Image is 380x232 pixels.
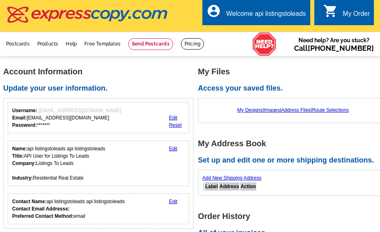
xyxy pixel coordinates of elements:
[12,199,47,204] strong: Contact Name:
[240,182,256,191] th: Action
[264,107,280,113] a: Images
[294,36,374,52] span: Need help? Are you stuck?
[206,4,221,18] i: account_circle
[312,107,349,113] a: Route Selections
[294,44,374,52] span: Call
[308,44,374,52] a: [PHONE_NUMBER]
[12,145,105,182] div: api listingstoleads api listingstoleads API User for Listings To Leads Listings To Leads Resident...
[169,122,182,128] a: Reset
[6,41,30,47] a: Postcards
[12,115,27,121] strong: Email:
[8,193,189,224] div: Who should we contact regarding order issues?
[323,4,338,18] i: shopping_cart
[237,107,263,113] a: My Designs
[12,160,36,166] strong: Company:
[169,115,178,121] a: Edit
[3,84,198,93] h2: Update your user information.
[12,146,27,152] strong: Name:
[66,41,77,47] a: Help
[12,153,24,159] strong: Title:
[12,107,121,129] div: [EMAIL_ADDRESS][DOMAIN_NAME] *******
[12,175,33,181] strong: Industry:
[219,182,239,191] th: Address
[12,198,125,220] div: api listingstoleads api listingstoleads email
[252,32,277,56] img: help
[323,9,370,19] a: shopping_cart My Order
[84,41,120,47] a: Free Templates
[8,141,189,186] div: Your personal details.
[8,102,189,133] div: Your login information.
[343,10,370,22] div: My Order
[169,146,178,152] a: Edit
[169,199,178,204] a: Edit
[226,10,306,22] div: Welcome api listingstoleads
[12,206,70,212] strong: Contact Email Addresss:
[205,182,218,191] th: Label
[37,41,58,47] a: Products
[202,175,261,181] a: Add New Shipping Address
[281,107,311,113] a: Address Files
[12,122,37,128] strong: Password:
[3,67,198,76] h1: Account Information
[12,108,37,113] strong: Username:
[39,108,121,113] span: [EMAIL_ADDRESS][DOMAIN_NAME]
[12,213,73,219] strong: Preferred Contact Method:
